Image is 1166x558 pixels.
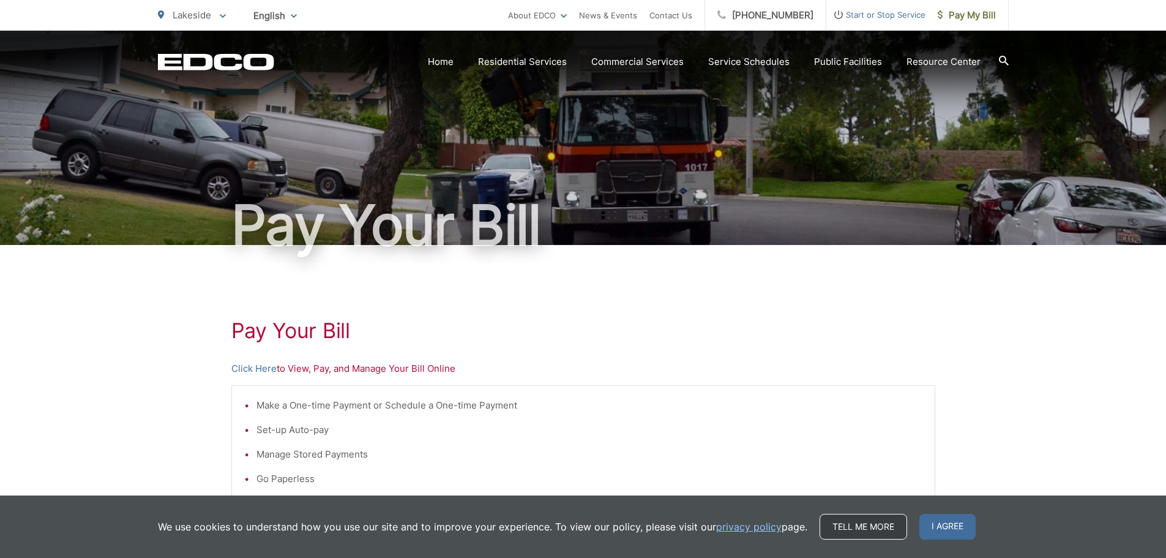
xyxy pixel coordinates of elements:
[938,8,996,23] span: Pay My Bill
[158,519,807,534] p: We use cookies to understand how you use our site and to improve your experience. To view our pol...
[231,361,277,376] a: Click Here
[708,55,790,69] a: Service Schedules
[820,514,907,540] a: Tell me more
[508,8,567,23] a: About EDCO
[591,55,684,69] a: Commercial Services
[716,519,782,534] a: privacy policy
[173,9,211,21] span: Lakeside
[579,8,637,23] a: News & Events
[158,53,274,70] a: EDCD logo. Return to the homepage.
[814,55,882,69] a: Public Facilities
[256,398,922,413] li: Make a One-time Payment or Schedule a One-time Payment
[244,5,306,26] span: English
[256,447,922,462] li: Manage Stored Payments
[649,8,692,23] a: Contact Us
[919,514,976,540] span: I agree
[256,423,922,437] li: Set-up Auto-pay
[906,55,981,69] a: Resource Center
[428,55,454,69] a: Home
[231,319,935,343] h1: Pay Your Bill
[478,55,567,69] a: Residential Services
[231,361,935,376] p: to View, Pay, and Manage Your Bill Online
[158,195,1009,256] h1: Pay Your Bill
[256,472,922,486] li: Go Paperless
